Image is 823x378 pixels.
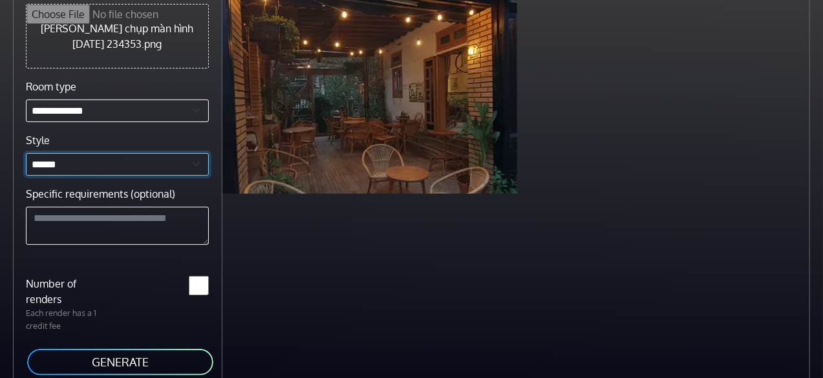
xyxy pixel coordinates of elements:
button: GENERATE [26,348,215,377]
label: Room type [26,79,76,94]
p: Each render has a 1 credit fee [18,307,117,331]
label: Style [26,132,50,148]
label: Number of renders [18,276,117,307]
label: Specific requirements (optional) [26,186,175,202]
